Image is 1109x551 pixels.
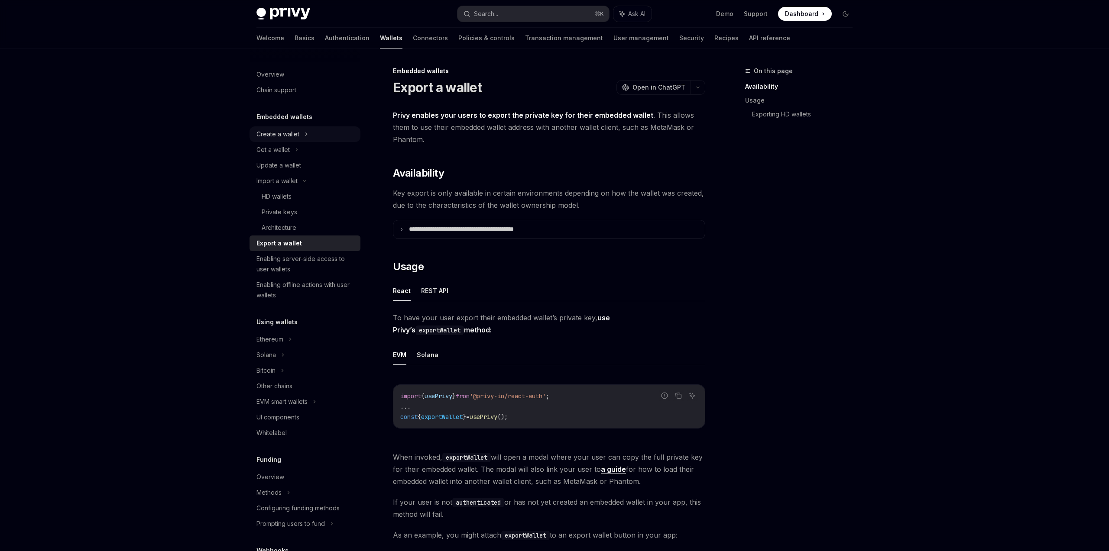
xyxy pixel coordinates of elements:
code: authenticated [452,498,504,507]
span: If your user is not or has not yet created an embedded wallet in your app, this method will fail. [393,496,705,520]
span: } [463,413,466,421]
a: API reference [749,28,790,48]
button: REST API [421,280,448,301]
a: Exporting HD wallets [752,107,859,121]
a: Support [744,10,768,18]
span: } [452,392,456,400]
span: { [418,413,421,421]
div: Embedded wallets [393,67,705,75]
a: Security [679,28,704,48]
a: Connectors [413,28,448,48]
a: Enabling server-side access to user wallets [250,251,360,277]
span: Open in ChatGPT [632,83,685,92]
button: Ask AI [613,6,652,22]
a: a guide [601,465,626,474]
span: import [400,392,421,400]
button: Open in ChatGPT [616,80,691,95]
div: Import a wallet [256,176,298,186]
strong: Privy enables your users to export the private key for their embedded wallet [393,111,653,119]
a: Recipes [714,28,739,48]
div: Configuring funding methods [256,503,340,513]
button: Ask AI [687,390,698,401]
button: Search...⌘K [457,6,609,22]
div: Private keys [262,207,297,217]
span: To have your user export their embedded wallet’s private key, [393,312,705,336]
a: Transaction management [525,28,603,48]
h1: Export a wallet [393,80,482,95]
a: Usage [745,93,859,107]
span: ⌘ K [595,10,604,17]
a: Wallets [380,28,402,48]
span: ; [546,392,549,400]
span: usePrivy [470,413,497,421]
div: Bitcoin [256,365,276,376]
a: Configuring funding methods [250,500,360,516]
div: Methods [256,487,282,498]
a: Overview [250,469,360,485]
a: HD wallets [250,189,360,204]
span: ... [400,403,411,410]
a: Chain support [250,82,360,98]
div: Prompting users to fund [256,519,325,529]
a: Policies & controls [458,28,515,48]
div: Create a wallet [256,129,299,139]
a: Architecture [250,220,360,235]
span: '@privy-io/react-auth' [470,392,546,400]
h5: Funding [256,454,281,465]
button: React [393,280,411,301]
span: const [400,413,418,421]
span: Key export is only available in certain environments depending on how the wallet was created, due... [393,187,705,211]
code: exportWallet [415,325,464,335]
a: User management [613,28,669,48]
button: Copy the contents from the code block [673,390,684,401]
div: Enabling offline actions with user wallets [256,280,355,300]
a: Demo [716,10,733,18]
button: Solana [417,345,438,365]
div: Chain support [256,85,296,95]
button: Report incorrect code [659,390,670,401]
div: EVM smart wallets [256,396,308,407]
span: . This allows them to use their embedded wallet address with another wallet client, such as MetaM... [393,109,705,145]
a: Other chains [250,378,360,394]
a: Availability [745,80,859,93]
h5: Using wallets [256,317,298,327]
a: Dashboard [778,7,832,21]
a: Private keys [250,204,360,220]
h5: Embedded wallets [256,112,312,122]
div: Search... [474,9,498,19]
code: exportWallet [442,453,491,462]
span: As an example, you might attach to an export wallet button in your app: [393,529,705,541]
div: Export a wallet [256,238,302,248]
span: Usage [393,260,424,274]
img: dark logo [256,8,310,20]
div: Enabling server-side access to user wallets [256,254,355,274]
a: Enabling offline actions with user wallets [250,277,360,303]
div: Overview [256,69,284,80]
a: Export a wallet [250,235,360,251]
div: Overview [256,472,284,482]
span: usePrivy [425,392,452,400]
span: from [456,392,470,400]
a: Basics [295,28,315,48]
span: On this page [754,66,793,76]
strong: use Privy’s method: [393,313,610,334]
a: Overview [250,67,360,82]
span: Dashboard [785,10,818,18]
a: Whitelabel [250,425,360,441]
div: HD wallets [262,191,292,202]
span: Availability [393,166,444,180]
div: Solana [256,350,276,360]
span: exportWallet [421,413,463,421]
div: Whitelabel [256,428,287,438]
button: Toggle dark mode [839,7,853,21]
span: Ask AI [628,10,645,18]
div: UI components [256,412,299,422]
div: Get a wallet [256,145,290,155]
span: = [466,413,470,421]
div: Other chains [256,381,292,391]
span: (); [497,413,508,421]
a: Authentication [325,28,370,48]
div: Architecture [262,222,296,233]
span: When invoked, will open a modal where your user can copy the full private key for their embedded ... [393,451,705,487]
div: Update a wallet [256,160,301,171]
